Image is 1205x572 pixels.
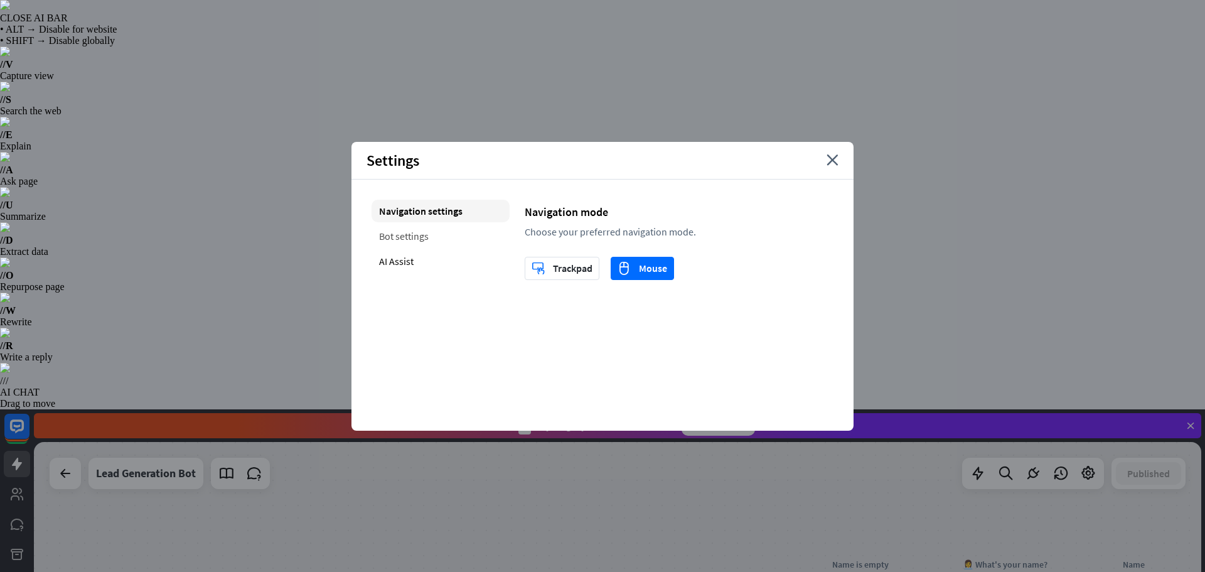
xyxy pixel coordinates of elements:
[96,458,196,489] div: Lead Generation Bot
[10,5,48,43] button: Open LiveChat chat widget
[1096,558,1171,570] div: Name
[948,558,1061,570] div: 👩‍💼 What's your name?
[817,558,904,570] div: Name is empty
[1116,462,1181,485] button: Published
